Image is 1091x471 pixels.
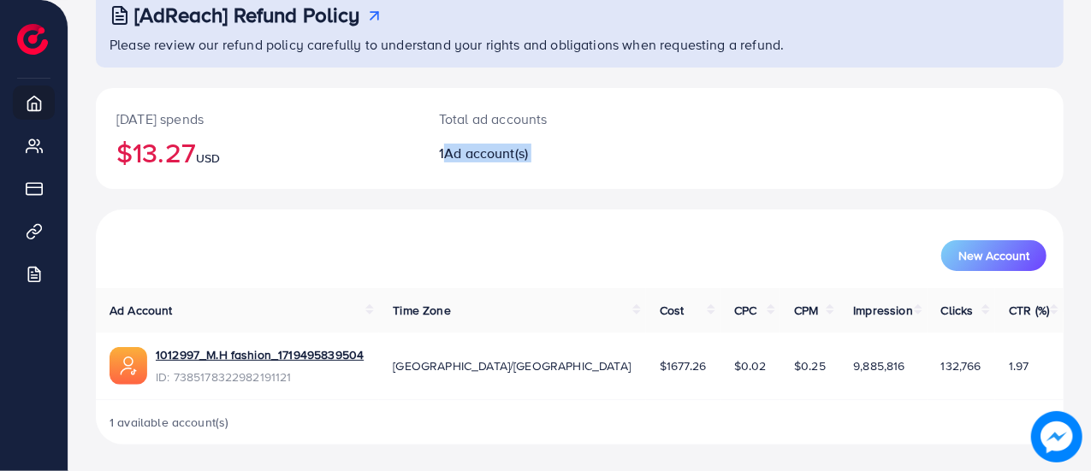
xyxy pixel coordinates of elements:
[941,357,981,374] span: 132,766
[1031,411,1082,462] img: image
[110,302,173,319] span: Ad Account
[660,357,706,374] span: $1677.26
[110,347,147,385] img: ic-ads-acc.e4c84228.svg
[660,302,685,319] span: Cost
[393,357,631,374] span: [GEOGRAPHIC_DATA]/[GEOGRAPHIC_DATA]
[794,302,818,319] span: CPM
[941,302,974,319] span: Clicks
[439,145,640,162] h2: 1
[1009,302,1049,319] span: CTR (%)
[444,144,528,162] span: Ad account(s)
[439,109,640,129] p: Total ad accounts
[941,240,1047,271] button: New Account
[734,357,767,374] span: $0.02
[958,250,1029,262] span: New Account
[110,414,229,431] span: 1 available account(s)
[17,24,48,55] img: logo
[853,357,904,374] span: 9,885,816
[116,109,398,129] p: [DATE] spends
[156,368,364,386] span: ID: 7385178322982191121
[196,150,220,167] span: USD
[116,136,398,168] h2: $13.27
[734,302,756,319] span: CPC
[794,357,826,374] span: $0.25
[393,302,450,319] span: Time Zone
[1009,357,1029,374] span: 1.97
[134,3,360,27] h3: [AdReach] Refund Policy
[110,34,1053,55] p: Please review our refund policy carefully to understand your rights and obligations when requesti...
[853,302,913,319] span: Impression
[156,346,364,363] a: 1012997_M.H fashion_1719495839504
